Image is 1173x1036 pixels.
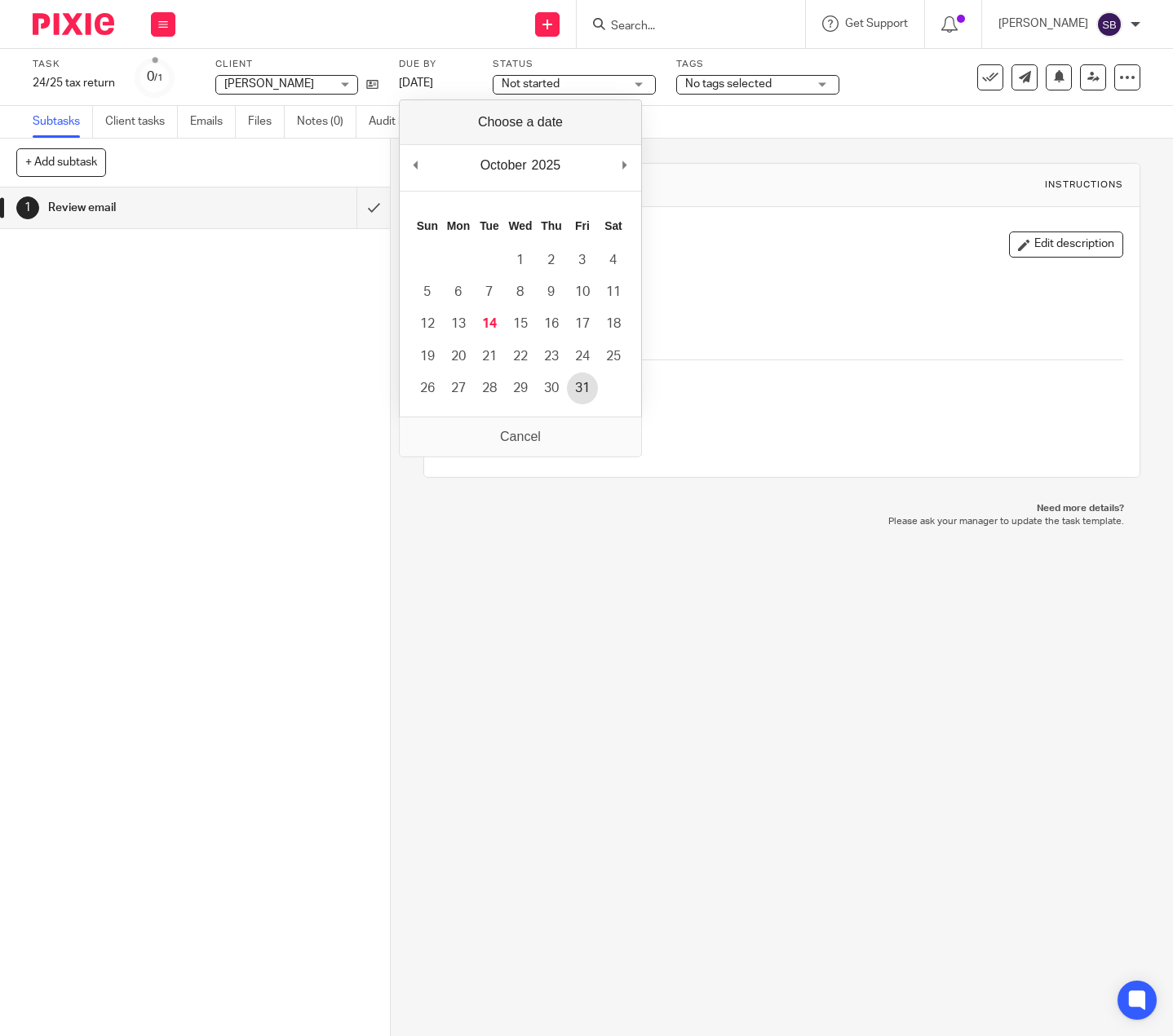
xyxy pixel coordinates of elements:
p: [PERSON_NAME] [998,15,1088,32]
a: Audit logs [369,106,432,138]
p: Need more details? [440,502,1124,515]
label: Client [215,58,378,71]
span: [PERSON_NAME] [224,78,314,90]
a: Subtasks [33,106,93,138]
button: 22 [505,341,536,373]
img: Pixie [33,13,114,35]
button: Previous Month [408,153,424,178]
button: 18 [598,308,629,340]
abbr: Thursday [541,219,561,232]
div: 0 [147,68,163,86]
button: 25 [598,341,629,373]
button: 31 [567,373,598,404]
button: + Add subtask [16,148,106,176]
button: 20 [443,341,474,373]
label: Task [33,58,115,71]
p: Please ask your manager to update the task template. [440,515,1124,528]
button: 8 [505,276,536,308]
abbr: Saturday [604,219,622,232]
abbr: Wednesday [508,219,532,232]
a: Client tasks [105,106,178,138]
button: 3 [567,245,598,276]
label: Status [493,58,656,71]
button: 16 [536,308,567,340]
button: 14 [474,308,505,340]
button: 9 [536,276,567,308]
img: svg%3E [1096,11,1122,37]
button: 11 [598,276,629,308]
h1: Review email [476,176,817,193]
button: 10 [567,276,598,308]
small: /1 [154,73,163,82]
button: 21 [474,341,505,373]
div: 2025 [529,153,564,178]
button: 28 [474,373,505,404]
a: Notes (0) [297,106,356,138]
button: 12 [412,308,443,340]
div: Instructions [1045,179,1123,192]
button: 2 [536,245,567,276]
span: Get Support [845,18,908,29]
button: 30 [536,373,567,404]
button: 23 [536,341,567,373]
input: Search [609,20,756,34]
button: 7 [474,276,505,308]
abbr: Friday [575,219,590,232]
div: October [478,153,529,178]
button: 4 [598,245,629,276]
button: 26 [412,373,443,404]
span: Not started [502,78,560,90]
button: 24 [567,341,598,373]
button: 15 [505,308,536,340]
abbr: Sunday [417,219,438,232]
abbr: Tuesday [480,219,499,232]
button: 13 [443,308,474,340]
button: Edit description [1009,231,1123,258]
button: 19 [412,341,443,373]
abbr: Monday [447,219,470,232]
div: 1 [16,196,39,219]
h1: Review email [48,196,243,220]
button: 17 [567,308,598,340]
span: No tags selected [685,78,772,90]
button: 27 [443,373,474,404]
button: Attach new file [440,416,534,452]
a: Emails [190,106,236,138]
button: 1 [505,245,536,276]
button: 6 [443,276,474,308]
span: [DATE] [399,77,433,89]
button: 29 [505,373,536,404]
div: 24/25 tax return [33,75,115,91]
button: Next Month [617,153,633,178]
button: 5 [412,276,443,308]
label: Due by [399,58,472,71]
a: Files [248,106,285,138]
label: Tags [676,58,839,71]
